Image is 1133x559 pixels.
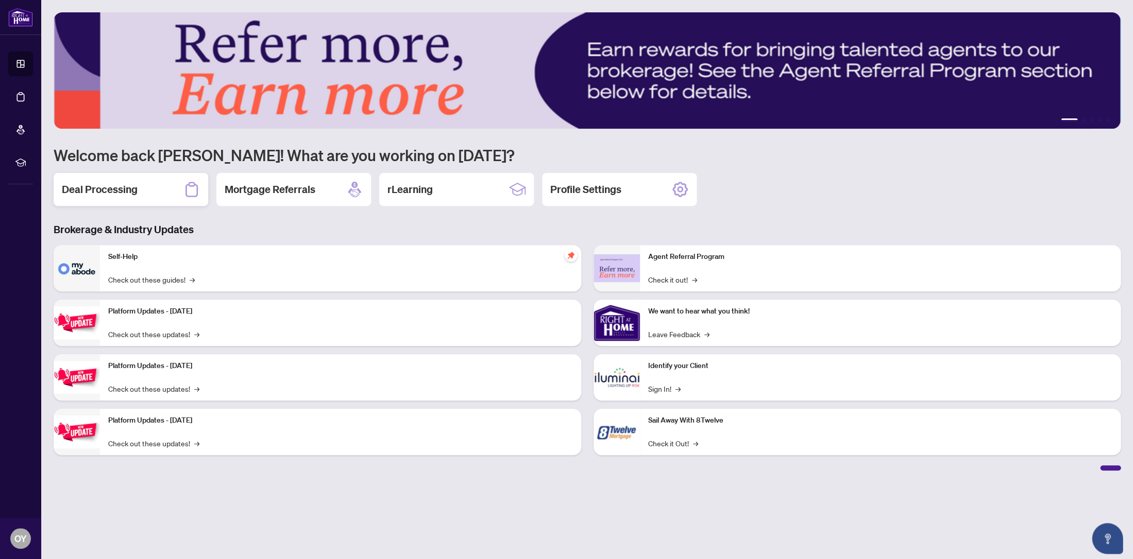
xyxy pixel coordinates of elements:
p: Agent Referral Program [648,251,1113,263]
span: → [194,328,199,340]
button: Open asap [1092,523,1123,554]
p: Platform Updates - [DATE] [108,306,573,317]
button: 2 [1081,118,1086,123]
h2: Mortgage Referrals [225,182,315,197]
span: pushpin [565,249,577,261]
a: Check it Out!→ [648,438,698,449]
img: Platform Updates - July 21, 2025 [54,306,100,339]
h2: Profile Settings [550,182,621,197]
span: → [194,438,199,449]
p: Identify your Client [648,360,1113,372]
span: → [190,274,195,285]
h2: Deal Processing [62,182,138,197]
img: Platform Updates - June 23, 2025 [54,415,100,448]
a: Check out these updates!→ [108,383,199,394]
span: → [704,328,709,340]
span: → [692,274,697,285]
img: Slide 0 [54,12,1120,129]
img: Sail Away With 8Twelve [594,409,640,455]
a: Check out these updates!→ [108,438,199,449]
h2: rLearning [387,182,433,197]
span: → [194,383,199,394]
a: Check it out!→ [648,274,697,285]
img: logo [8,8,33,27]
p: We want to hear what you think! [648,306,1113,317]
h3: Brokerage & Industry Updates [54,222,1121,237]
img: We want to hear what you think! [594,300,640,346]
a: Leave Feedback→ [648,328,709,340]
span: → [675,383,681,394]
p: Platform Updates - [DATE] [108,415,573,426]
button: 4 [1098,118,1102,123]
img: Agent Referral Program [594,254,640,283]
span: → [693,438,698,449]
a: Sign In!→ [648,383,681,394]
button: 3 [1090,118,1094,123]
p: Sail Away With 8Twelve [648,415,1113,426]
p: Self-Help [108,251,573,263]
img: Platform Updates - July 8, 2025 [54,361,100,393]
h1: Welcome back [PERSON_NAME]! What are you working on [DATE]? [54,145,1121,165]
button: 5 [1106,118,1110,123]
a: Check out these updates!→ [108,328,199,340]
img: Self-Help [54,245,100,291]
span: OY [14,531,27,546]
img: Identify your Client [594,354,640,400]
a: Check out these guides!→ [108,274,195,285]
p: Platform Updates - [DATE] [108,360,573,372]
button: 1 [1061,118,1077,123]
